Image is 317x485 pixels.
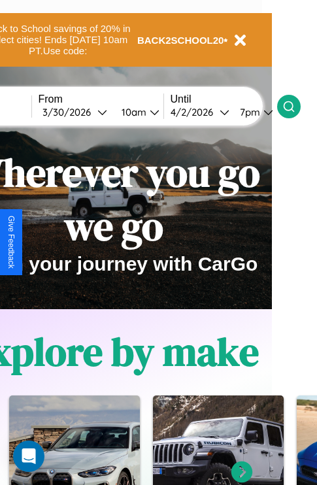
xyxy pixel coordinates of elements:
div: 7pm [233,106,263,118]
div: Open Intercom Messenger [13,441,44,472]
button: 10am [111,105,163,119]
div: Give Feedback [7,216,16,269]
label: From [39,93,163,105]
b: BACK2SCHOOL20 [137,35,224,46]
div: 10am [115,106,150,118]
div: 3 / 30 / 2026 [42,106,97,118]
div: 4 / 2 / 2026 [171,106,220,118]
button: 3/30/2026 [39,105,111,119]
button: 7pm [229,105,277,119]
label: Until [171,93,277,105]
